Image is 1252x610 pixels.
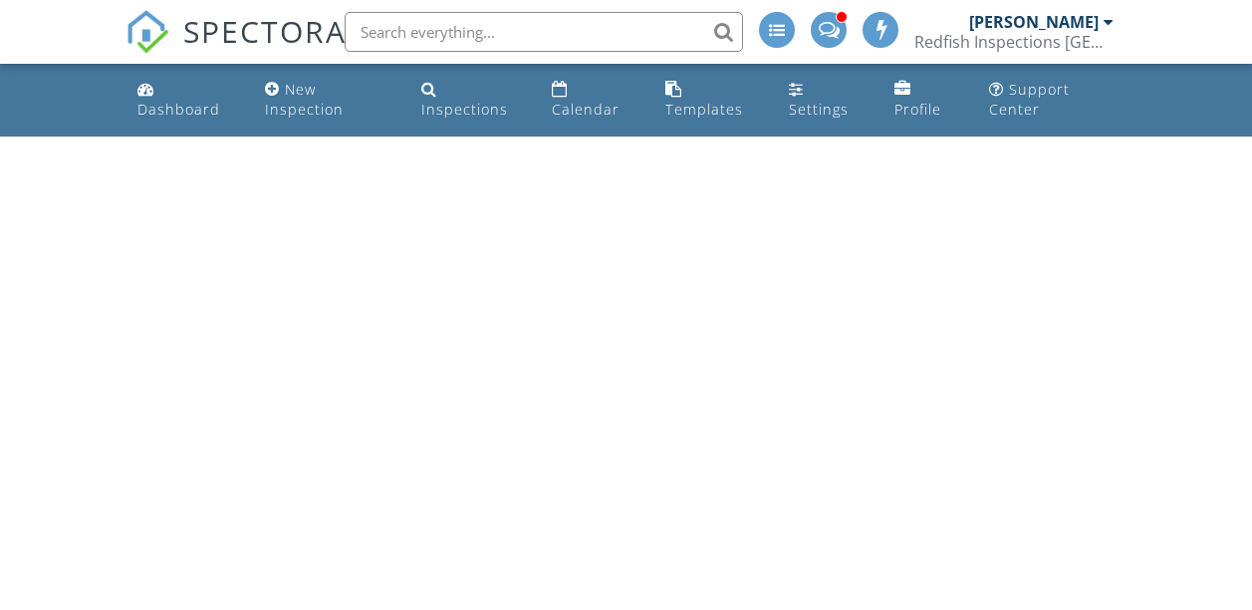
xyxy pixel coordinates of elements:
[981,72,1123,129] a: Support Center
[886,72,965,129] a: Profile
[665,100,743,119] div: Templates
[257,72,397,129] a: New Inspection
[781,72,870,129] a: Settings
[544,72,641,129] a: Calendar
[345,12,743,52] input: Search everything...
[969,12,1099,32] div: [PERSON_NAME]
[129,72,242,129] a: Dashboard
[413,72,528,129] a: Inspections
[989,80,1070,119] div: Support Center
[552,100,620,119] div: Calendar
[183,10,347,52] span: SPECTORA
[125,27,347,69] a: SPECTORA
[789,100,849,119] div: Settings
[894,100,941,119] div: Profile
[265,80,344,119] div: New Inspection
[421,100,508,119] div: Inspections
[125,10,169,54] img: The Best Home Inspection Software - Spectora
[137,100,220,119] div: Dashboard
[914,32,1114,52] div: Redfish Inspections Houston
[657,72,765,129] a: Templates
